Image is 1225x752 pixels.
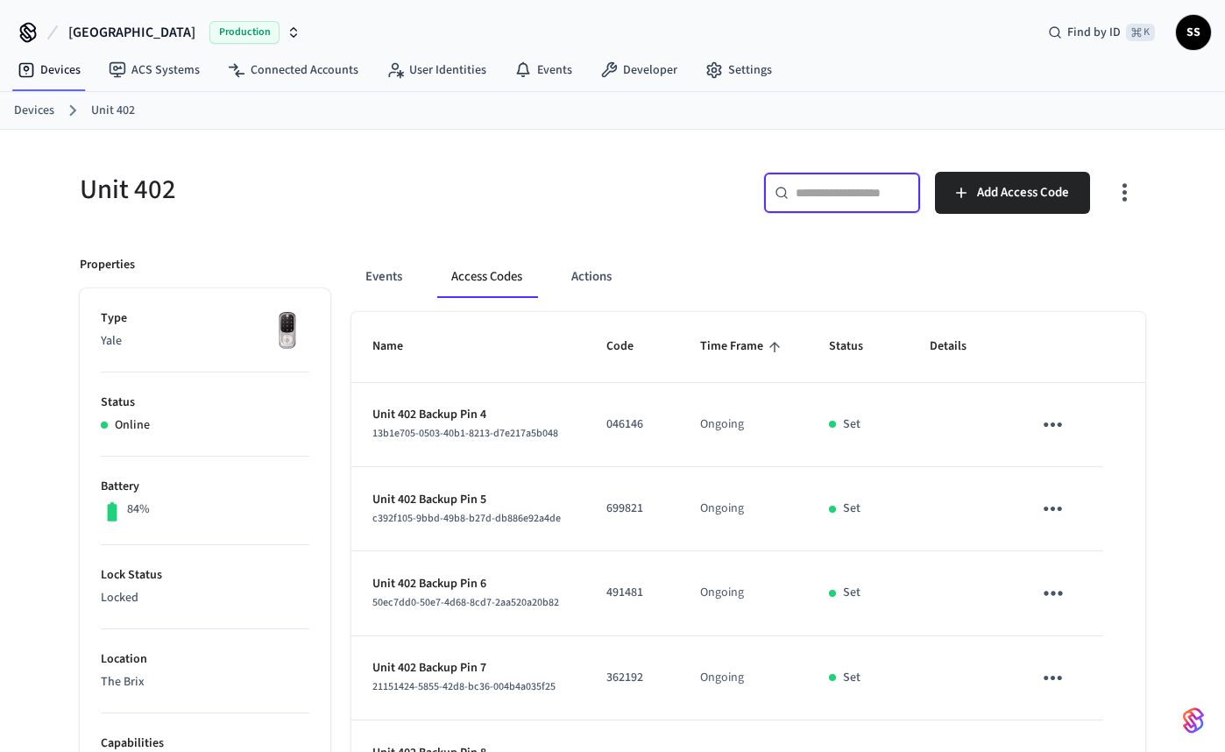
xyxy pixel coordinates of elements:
td: Ongoing [679,467,809,551]
p: Set [843,415,860,434]
p: Unit 402 Backup Pin 4 [372,406,564,424]
p: Locked [101,589,309,607]
p: Unit 402 Backup Pin 5 [372,491,564,509]
div: Find by ID⌘ K [1034,17,1169,48]
p: Set [843,500,860,518]
p: Type [101,309,309,328]
div: ant example [351,256,1145,298]
span: 50ec7dd0-50e7-4d68-8cd7-2aa520a20b82 [372,595,559,610]
span: Time Frame [700,333,786,360]
p: Set [843,669,860,687]
img: Yale Assure Touchscreen Wifi Smart Lock, Satin Nickel, Front [266,309,309,353]
a: Devices [14,102,54,120]
td: Ongoing [679,383,809,467]
span: Find by ID [1067,24,1121,41]
span: ⌘ K [1126,24,1155,41]
button: Events [351,256,416,298]
span: [GEOGRAPHIC_DATA] [68,22,195,43]
span: 21151424-5855-42d8-bc36-004b4a035f25 [372,679,556,694]
span: Code [606,333,656,360]
p: The Brix [101,673,309,692]
button: Actions [557,256,626,298]
a: Unit 402 [91,102,135,120]
a: User Identities [372,54,500,86]
p: 046146 [606,415,657,434]
p: Yale [101,332,309,351]
p: 699821 [606,500,657,518]
a: ACS Systems [95,54,214,86]
p: Unit 402 Backup Pin 6 [372,575,564,593]
h5: Unit 402 [80,172,602,208]
span: Production [209,21,280,44]
p: Properties [80,256,135,274]
td: Ongoing [679,551,809,635]
a: Events [500,54,586,86]
span: Details [930,333,989,360]
p: Unit 402 Backup Pin 7 [372,659,564,678]
p: Location [101,650,309,669]
a: Connected Accounts [214,54,372,86]
img: SeamLogoGradient.69752ec5.svg [1183,706,1204,734]
span: Name [372,333,426,360]
p: Battery [101,478,309,496]
span: Status [829,333,886,360]
p: Set [843,584,860,602]
td: Ongoing [679,636,809,720]
button: Access Codes [437,256,536,298]
button: SS [1176,15,1211,50]
a: Settings [691,54,786,86]
span: 13b1e705-0503-40b1-8213-d7e217a5b048 [372,426,558,441]
span: c392f105-9bbd-49b8-b27d-db886e92a4de [372,511,561,526]
p: 84% [127,500,150,519]
span: SS [1178,17,1209,48]
a: Devices [4,54,95,86]
p: 491481 [606,584,657,602]
button: Add Access Code [935,172,1090,214]
p: Status [101,394,309,412]
span: Add Access Code [977,181,1069,204]
p: Online [115,416,150,435]
p: 362192 [606,669,657,687]
p: Lock Status [101,566,309,585]
a: Developer [586,54,691,86]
